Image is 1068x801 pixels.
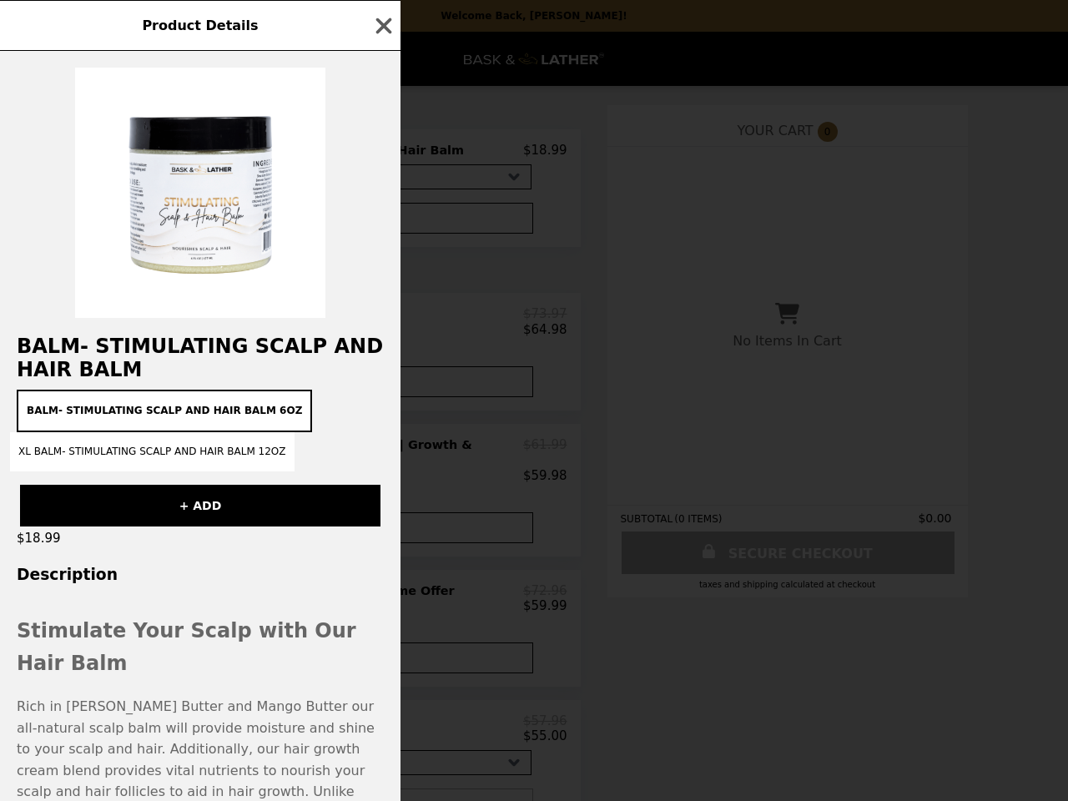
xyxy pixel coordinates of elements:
button: BALM- Stimulating Scalp and Hair Balm 6oz [17,390,312,432]
button: + ADD [20,485,380,526]
button: XL BALM- Stimulating Scalp and Hair Balm 12oz [10,432,295,471]
strong: Stimulate Your Scalp with Our Hair Balm [17,619,356,674]
span: Product Details [142,18,258,33]
img: BALM- Stimulating Scalp and Hair Balm 6oz [75,68,325,318]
